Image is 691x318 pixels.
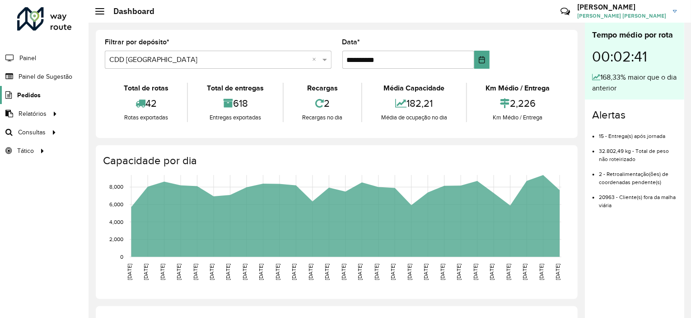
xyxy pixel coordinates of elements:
[505,264,511,280] text: [DATE]
[599,186,677,209] li: 20963 - Cliente(s) fora da malha viária
[364,113,463,122] div: Média de ocupação no dia
[209,264,215,280] text: [DATE]
[190,94,280,113] div: 618
[109,184,123,190] text: 8,000
[357,264,363,280] text: [DATE]
[313,54,320,65] span: Clear all
[556,2,575,21] a: Contato Rápido
[439,264,445,280] text: [DATE]
[107,83,185,94] div: Total de rotas
[456,264,462,280] text: [DATE]
[225,264,231,280] text: [DATE]
[19,72,72,81] span: Painel de Sugestão
[103,154,569,167] h4: Capacidade por dia
[190,113,280,122] div: Entregas exportadas
[469,94,566,113] div: 2,226
[275,264,280,280] text: [DATE]
[18,128,46,137] span: Consultas
[109,201,123,207] text: 6,000
[176,264,182,280] text: [DATE]
[105,37,169,47] label: Filtrar por depósito
[592,29,677,41] div: Tempo médio por rota
[592,72,677,94] div: 168,33% maior que o dia anterior
[286,94,359,113] div: 2
[107,94,185,113] div: 42
[126,264,132,280] text: [DATE]
[109,237,123,242] text: 2,000
[342,37,360,47] label: Data
[469,113,566,122] div: Km Médio / Entrega
[19,109,47,119] span: Relatórios
[104,6,154,16] h2: Dashboard
[364,83,463,94] div: Média Capacidade
[592,109,677,122] h4: Alertas
[472,264,478,280] text: [DATE]
[17,90,41,100] span: Pedidos
[474,51,490,69] button: Choose Date
[538,264,544,280] text: [DATE]
[190,83,280,94] div: Total de entregas
[599,163,677,186] li: 2 - Retroalimentação(ões) de coordenadas pendente(s)
[109,219,123,225] text: 4,000
[577,3,666,11] h3: [PERSON_NAME]
[324,264,330,280] text: [DATE]
[291,264,297,280] text: [DATE]
[599,125,677,140] li: 15 - Entrega(s) após jornada
[19,53,36,63] span: Painel
[242,264,247,280] text: [DATE]
[555,264,560,280] text: [DATE]
[159,264,165,280] text: [DATE]
[120,254,123,260] text: 0
[17,146,34,156] span: Tático
[286,113,359,122] div: Recargas no dia
[469,83,566,94] div: Km Médio / Entrega
[592,41,677,72] div: 00:02:41
[143,264,149,280] text: [DATE]
[107,113,185,122] div: Rotas exportadas
[406,264,412,280] text: [DATE]
[341,264,346,280] text: [DATE]
[599,140,677,163] li: 32.802,49 kg - Total de peso não roteirizado
[374,264,379,280] text: [DATE]
[390,264,396,280] text: [DATE]
[423,264,429,280] text: [DATE]
[364,94,463,113] div: 182,21
[308,264,313,280] text: [DATE]
[522,264,528,280] text: [DATE]
[577,12,666,20] span: [PERSON_NAME] [PERSON_NAME]
[192,264,198,280] text: [DATE]
[258,264,264,280] text: [DATE]
[489,264,495,280] text: [DATE]
[286,83,359,94] div: Recargas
